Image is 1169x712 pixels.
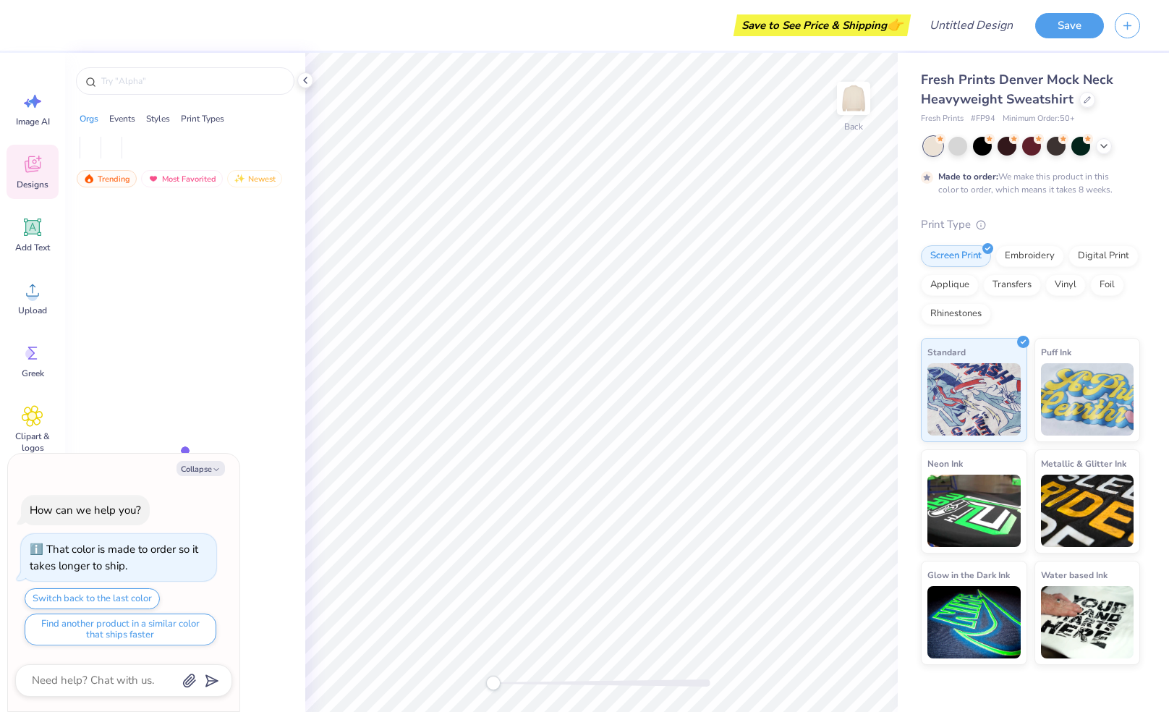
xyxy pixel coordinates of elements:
[927,363,1021,436] img: Standard
[983,274,1041,296] div: Transfers
[927,344,966,360] span: Standard
[887,16,903,33] span: 👉
[938,170,1116,196] div: We make this product in this color to order, which means it takes 8 weeks.
[1041,344,1071,360] span: Puff Ink
[1003,113,1075,125] span: Minimum Order: 50 +
[921,113,964,125] span: Fresh Prints
[146,112,170,125] div: Styles
[921,274,979,296] div: Applique
[1090,274,1124,296] div: Foil
[1041,567,1108,582] span: Water based Ink
[22,368,44,379] span: Greek
[1045,274,1086,296] div: Vinyl
[148,174,159,184] img: most_fav.gif
[30,542,198,573] div: That color is made to order so it takes longer to ship.
[1041,586,1134,658] img: Water based Ink
[921,245,991,267] div: Screen Print
[1041,475,1134,547] img: Metallic & Glitter Ink
[30,503,141,517] div: How can we help you?
[1035,13,1104,38] button: Save
[17,179,48,190] span: Designs
[844,120,863,133] div: Back
[938,171,998,182] strong: Made to order:
[25,588,160,609] button: Switch back to the last color
[921,71,1113,108] span: Fresh Prints Denver Mock Neck Heavyweight Sweatshirt
[234,174,245,184] img: newest.gif
[971,113,995,125] span: # FP94
[927,567,1010,582] span: Glow in the Dark Ink
[100,74,285,88] input: Try "Alpha"
[921,216,1140,233] div: Print Type
[839,84,868,113] img: Back
[921,303,991,325] div: Rhinestones
[15,242,50,253] span: Add Text
[25,614,216,645] button: Find another product in a similar color that ships faster
[1041,363,1134,436] img: Puff Ink
[177,461,225,476] button: Collapse
[83,174,95,184] img: trending.gif
[77,170,137,187] div: Trending
[927,586,1021,658] img: Glow in the Dark Ink
[1068,245,1139,267] div: Digital Print
[918,11,1024,40] input: Untitled Design
[486,676,501,690] div: Accessibility label
[80,112,98,125] div: Orgs
[737,14,907,36] div: Save to See Price & Shipping
[181,112,224,125] div: Print Types
[927,456,963,471] span: Neon Ink
[18,305,47,316] span: Upload
[1041,456,1126,471] span: Metallic & Glitter Ink
[109,112,135,125] div: Events
[16,116,50,127] span: Image AI
[995,245,1064,267] div: Embroidery
[9,431,56,454] span: Clipart & logos
[141,170,223,187] div: Most Favorited
[227,170,282,187] div: Newest
[927,475,1021,547] img: Neon Ink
